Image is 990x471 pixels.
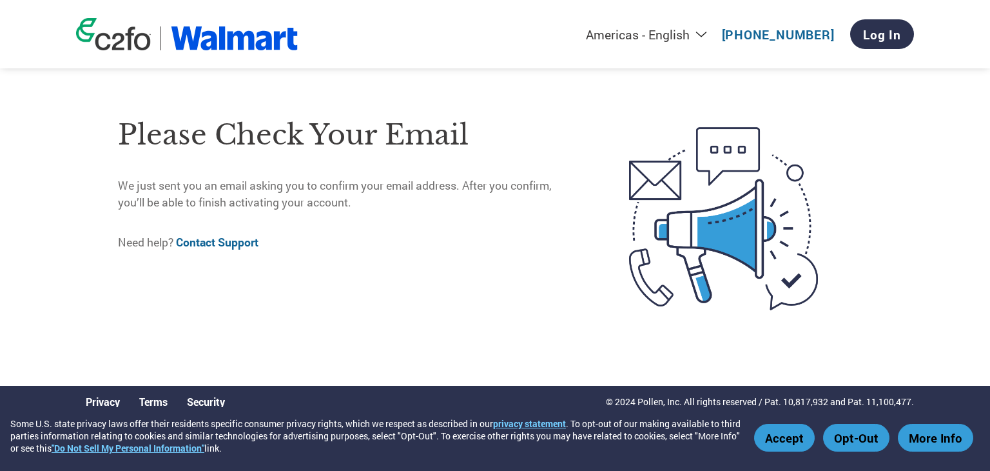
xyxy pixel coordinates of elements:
a: [PHONE_NUMBER] [722,26,835,43]
a: Contact Support [176,235,258,250]
img: c2fo logo [76,18,151,50]
a: Security [187,395,225,408]
h1: Please check your email [118,114,575,156]
a: privacy statement [493,417,566,430]
div: Some U.S. state privacy laws offer their residents specific consumer privacy rights, which we res... [10,417,748,454]
button: Opt-Out [823,424,889,452]
p: Need help? [118,234,575,251]
a: Terms [139,395,168,408]
a: Log In [850,19,914,49]
button: Accept [754,424,815,452]
p: We just sent you an email asking you to confirm your email address. After you confirm, you’ll be ... [118,177,575,212]
a: "Do Not Sell My Personal Information" [52,442,204,454]
p: © 2024 Pollen, Inc. All rights reserved / Pat. 10,817,932 and Pat. 11,100,477. [606,395,914,408]
img: Walmart [171,26,298,50]
img: open-email [575,104,872,334]
a: Privacy [86,395,120,408]
button: More Info [898,424,973,452]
